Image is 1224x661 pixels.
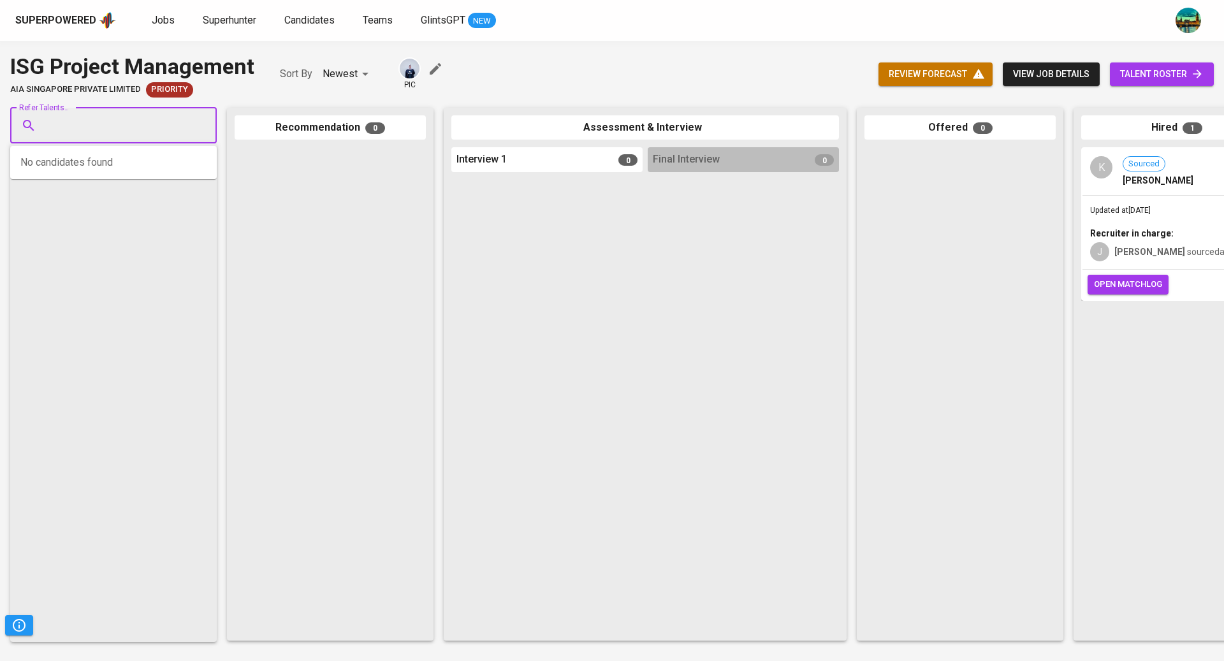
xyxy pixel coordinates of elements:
button: Close [210,124,212,127]
span: talent roster [1120,66,1204,82]
a: GlintsGPT NEW [421,13,496,29]
div: No candidates found [10,146,217,179]
button: review forecast [878,62,993,86]
img: app logo [99,11,116,30]
b: [PERSON_NAME] [1114,247,1185,257]
img: annisa@glints.com [400,59,419,78]
button: open matchlog [1088,275,1169,294]
span: review forecast [889,66,982,82]
a: Teams [363,13,395,29]
span: Candidates [284,14,335,26]
div: ISG Project Management [10,51,254,82]
span: Interview 1 [456,152,507,167]
span: 1 [1183,122,1202,134]
span: Sourced [1123,158,1165,170]
img: a5d44b89-0c59-4c54-99d0-a63b29d42bd3.jpg [1176,8,1201,33]
div: Recommendation [235,115,426,140]
div: Offered [864,115,1056,140]
span: 0 [973,122,993,134]
div: Newest [323,62,373,86]
button: view job details [1003,62,1100,86]
p: Sort By [280,66,312,82]
a: talent roster [1110,62,1214,86]
span: view job details [1013,66,1089,82]
a: Jobs [152,13,177,29]
span: GlintsGPT [421,14,465,26]
a: Candidates [284,13,337,29]
span: Final Interview [653,152,720,167]
span: 0 [815,154,834,166]
button: Pipeline Triggers [5,615,33,636]
span: AIA Singapore Private Limited [10,84,141,96]
span: Superhunter [203,14,256,26]
b: Recruiter in charge: [1090,228,1174,238]
span: Jobs [152,14,175,26]
span: 0 [365,122,385,134]
span: Priority [146,84,193,96]
div: Assessment & Interview [451,115,839,140]
span: Updated at [DATE] [1090,206,1151,215]
a: Superpoweredapp logo [15,11,116,30]
span: 0 [618,154,637,166]
span: NEW [468,15,496,27]
div: K [1090,156,1112,178]
span: open matchlog [1094,277,1162,292]
div: pic [398,57,421,91]
p: Newest [323,66,358,82]
div: J [1090,242,1109,261]
span: Teams [363,14,393,26]
div: New Job received from Demand Team [146,82,193,98]
a: Superhunter [203,13,259,29]
div: Superpowered [15,13,96,28]
span: [PERSON_NAME] [1123,174,1193,187]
